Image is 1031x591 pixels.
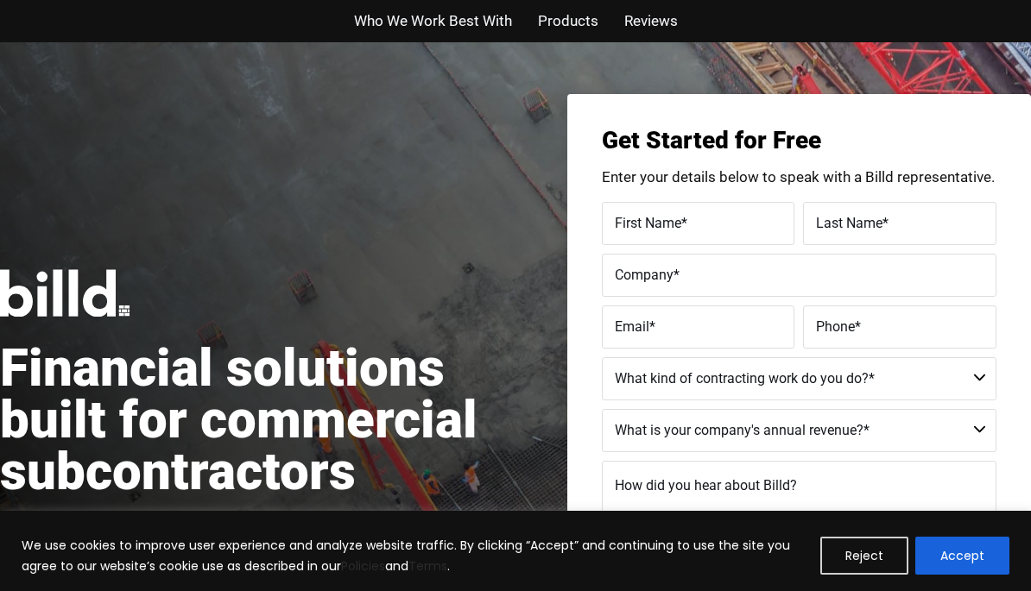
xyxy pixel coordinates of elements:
[816,318,855,334] span: Phone
[22,535,807,576] p: We use cookies to improve user experience and analyze website traffic. By clicking “Accept” and c...
[341,557,385,575] a: Policies
[915,537,1009,575] button: Accept
[624,9,678,34] a: Reviews
[354,9,512,34] a: Who We Work Best With
[816,214,882,230] span: Last Name
[408,557,447,575] a: Terms
[538,9,598,34] a: Products
[615,214,681,230] span: First Name
[602,129,996,153] h3: Get Started for Free
[602,170,996,185] p: Enter your details below to speak with a Billd representative.
[615,266,674,282] span: Company
[615,477,797,494] span: How did you hear about Billd?
[615,318,649,334] span: Email
[820,537,908,575] button: Reject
